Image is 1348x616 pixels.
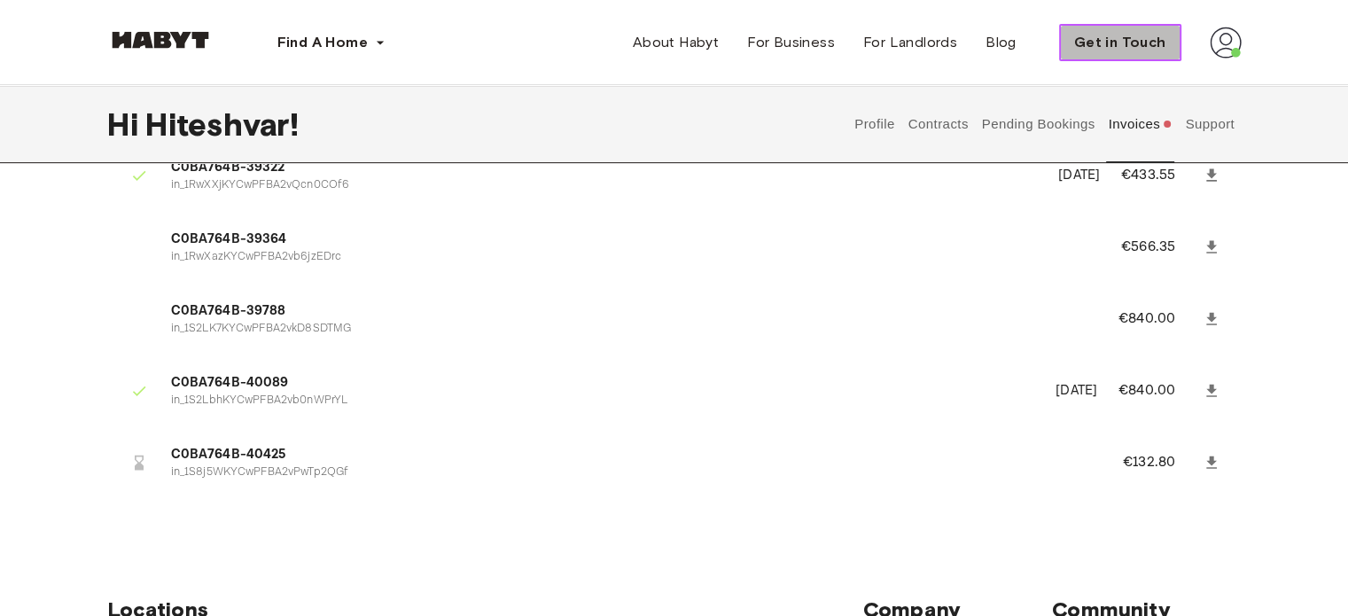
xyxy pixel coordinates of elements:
[171,393,1035,409] p: in_1S2LbhKYCwPFBA2vb0nWPrYL
[1106,85,1174,163] button: Invoices
[1121,237,1199,258] p: €566.35
[171,445,1080,465] span: C0BA764B-40425
[853,85,898,163] button: Profile
[1183,85,1237,163] button: Support
[1058,166,1100,186] p: [DATE]
[107,31,214,49] img: Habyt
[1118,380,1199,402] p: €840.00
[277,32,368,53] span: Find A Home
[1056,381,1097,402] p: [DATE]
[633,32,719,53] span: About Habyt
[107,105,145,143] span: Hi
[171,464,1080,481] p: in_1S8j5WKYCwPFBA2vPwTp2QGf
[171,158,1038,178] span: C0BA764B-39322
[619,25,733,60] a: About Habyt
[971,25,1031,60] a: Blog
[1074,32,1166,53] span: Get in Touch
[986,32,1017,53] span: Blog
[1123,452,1199,473] p: €132.80
[906,85,970,163] button: Contracts
[979,85,1097,163] button: Pending Bookings
[171,301,1076,322] span: C0BA764B-39788
[171,373,1035,394] span: C0BA764B-40089
[1121,165,1199,186] p: €433.55
[263,25,400,60] button: Find A Home
[733,25,849,60] a: For Business
[863,32,957,53] span: For Landlords
[1210,27,1242,58] img: avatar
[145,105,300,143] span: Hiteshvar !
[171,321,1076,338] p: in_1S2LK7KYCwPFBA2vkD8SDTMG
[849,25,971,60] a: For Landlords
[171,177,1038,194] p: in_1RwXXjKYCwPFBA2vQcn0COf6
[747,32,835,53] span: For Business
[848,85,1242,163] div: user profile tabs
[1059,24,1181,61] button: Get in Touch
[171,249,1079,266] p: in_1RwXazKYCwPFBA2vb6jzEDrc
[1118,308,1199,330] p: €840.00
[171,230,1079,250] span: C0BA764B-39364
